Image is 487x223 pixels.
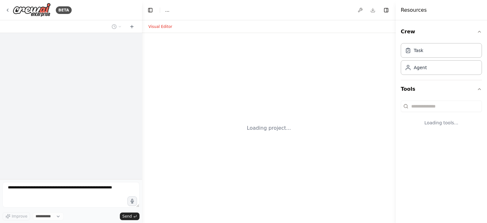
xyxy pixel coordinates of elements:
div: Loading tools... [401,115,482,131]
nav: breadcrumb [165,7,169,13]
button: Click to speak your automation idea [127,196,137,206]
button: Tools [401,80,482,98]
h4: Resources [401,6,427,14]
img: Logo [13,3,51,17]
span: Improve [12,214,27,219]
button: Switch to previous chat [109,23,124,30]
button: Hide left sidebar [146,6,155,15]
button: Hide right sidebar [382,6,391,15]
button: Crew [401,23,482,41]
button: Improve [3,212,30,220]
div: Agent [414,64,427,71]
button: Start a new chat [127,23,137,30]
span: ... [165,7,169,13]
span: Send [122,214,132,219]
div: Tools [401,98,482,136]
div: Task [414,47,423,54]
div: Loading project... [247,124,291,132]
div: BETA [56,6,72,14]
button: Send [120,213,140,220]
div: Crew [401,41,482,80]
button: Visual Editor [145,23,176,30]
